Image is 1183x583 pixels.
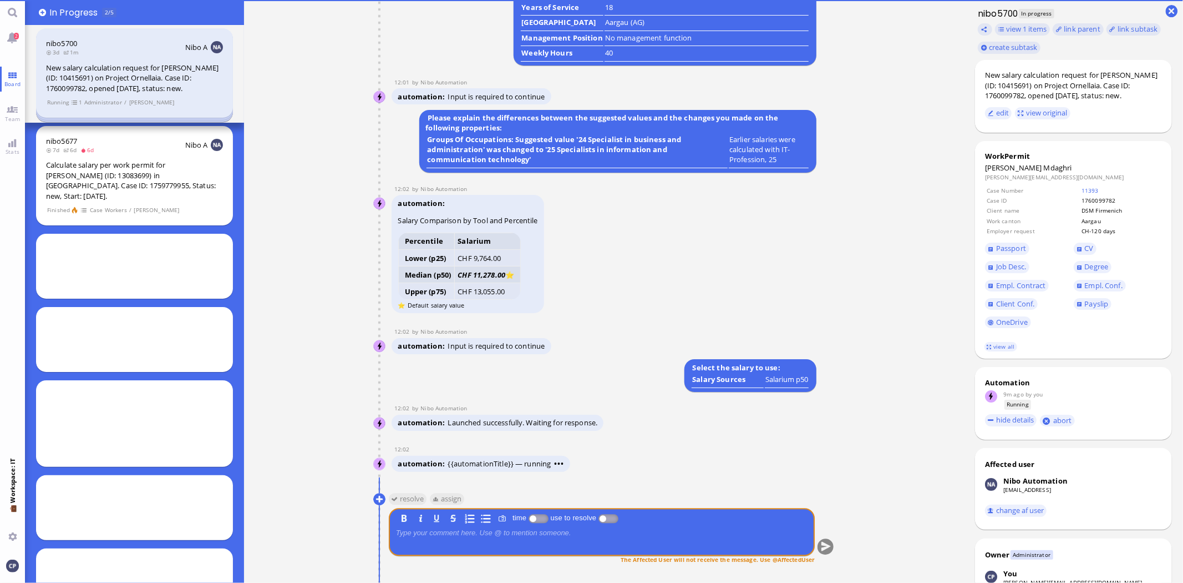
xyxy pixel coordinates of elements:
[89,205,127,215] span: Case Workers
[985,505,1047,517] button: change af user
[430,492,465,505] button: assign
[692,374,764,388] td: Salary Sources
[1044,163,1072,173] span: Mdaghri
[985,478,997,490] img: Nibo Automation
[521,2,603,16] td: Years of Service
[1015,107,1070,119] button: view original
[621,555,815,563] span: The Affected User will not receive the message. Use @AffectedUser
[529,514,549,522] p-inputswitch: Log time spent
[765,374,808,384] div: undefined
[1019,9,1054,18] span: In progress
[690,361,782,375] b: Select the salary to use:
[985,261,1029,273] a: Job Desc.
[557,459,561,469] span: •
[47,205,70,215] span: Finished
[46,160,223,201] div: Calculate salary per work permit for [PERSON_NAME] (ID: 13083699) in [GEOGRAPHIC_DATA]. Case ID: ...
[46,136,77,146] a: nibo5677
[447,512,459,524] button: S
[124,98,127,107] span: /
[84,98,122,107] span: Administrator
[996,243,1026,253] span: Passport
[985,571,997,583] img: You
[6,560,18,572] img: You
[412,328,421,335] span: by
[448,459,565,469] span: {{automationTitle}} — running
[448,341,545,351] span: Input is required to continue
[448,92,545,102] span: Input is required to continue
[63,48,82,56] span: 1m
[14,33,19,39] span: 2
[454,233,521,249] th: Salarium
[398,233,454,249] th: Percentile
[1082,187,1099,194] a: 11393
[49,6,101,19] span: In progress
[985,414,1037,426] button: hide details
[985,280,1049,292] a: Empl. Contract
[405,270,451,280] strong: Median (p50)
[108,8,114,16] span: /5
[134,205,180,215] span: [PERSON_NAME]
[1004,400,1032,409] span: Running
[458,270,505,280] i: CHF 11,278.00
[3,148,22,155] span: Stats
[984,342,1017,351] a: view all
[975,7,1018,20] h1: nibo5700
[420,185,467,193] span: automation@nibo.ai
[398,301,465,309] small: ⭐ Default salary value
[420,328,467,335] span: automation@nibo.ai
[105,8,108,16] span: 2
[398,512,410,524] button: B
[1085,280,1123,290] span: Empl. Conf.
[46,146,63,154] span: 7d
[420,78,467,86] span: automation@nibo.ai
[985,151,1162,161] div: WorkPermit
[1064,24,1100,34] span: link parent
[46,48,63,56] span: 3d
[129,205,132,215] span: /
[598,514,618,522] p-inputswitch: use to resolve
[412,185,421,193] span: by
[549,514,598,522] label: use to resolve
[996,262,1026,272] span: Job Desc.
[985,316,1031,329] a: OneDrive
[1085,262,1109,272] span: Degree
[47,98,69,107] span: Running
[398,459,448,469] span: automation
[561,459,564,469] span: •
[996,280,1046,290] span: Empl. Contract
[398,341,448,351] span: automation
[605,2,613,12] runbook-parameter-view: 18
[995,23,1050,36] button: view 1 items
[985,107,1012,119] button: edit
[985,459,1035,469] div: Affected user
[986,196,1080,205] td: Case ID
[454,250,521,267] td: CHF 9,764.00
[985,173,1162,181] dd: [PERSON_NAME][EMAIL_ADDRESS][DOMAIN_NAME]
[986,206,1080,215] td: Client name
[521,47,603,62] td: Weekly Hours
[46,38,77,48] span: nibo5700
[8,503,17,528] span: 💼 Workspace: IT
[1003,486,1051,494] a: [EMAIL_ADDRESS]
[46,63,223,94] div: New salary calculation request for [PERSON_NAME] (ID: 10415691) on Project Ornellaia. Case ID: 17...
[414,512,427,524] button: I
[978,42,1040,54] button: create subtask
[129,98,175,107] span: [PERSON_NAME]
[511,514,529,522] label: time
[1074,261,1111,273] a: Degree
[986,186,1080,195] td: Case Number
[1074,243,1097,255] a: CV
[554,459,557,469] span: •
[1003,390,1024,398] span: 9m ago
[1106,23,1161,36] task-group-action-menu: link subtask
[454,267,521,283] td: ⭐
[1074,280,1126,292] a: Empl. Conf.
[1053,23,1103,36] task-group-action-menu: link parent
[405,253,446,263] strong: Lower (p25)
[394,445,412,453] span: 12:02
[72,98,83,107] span: view 1 items
[985,378,1162,388] div: Automation
[425,111,778,135] b: Please explain the differences between the suggested values and the changes you made on the follo...
[394,404,412,412] span: 12:02
[398,418,448,428] span: automation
